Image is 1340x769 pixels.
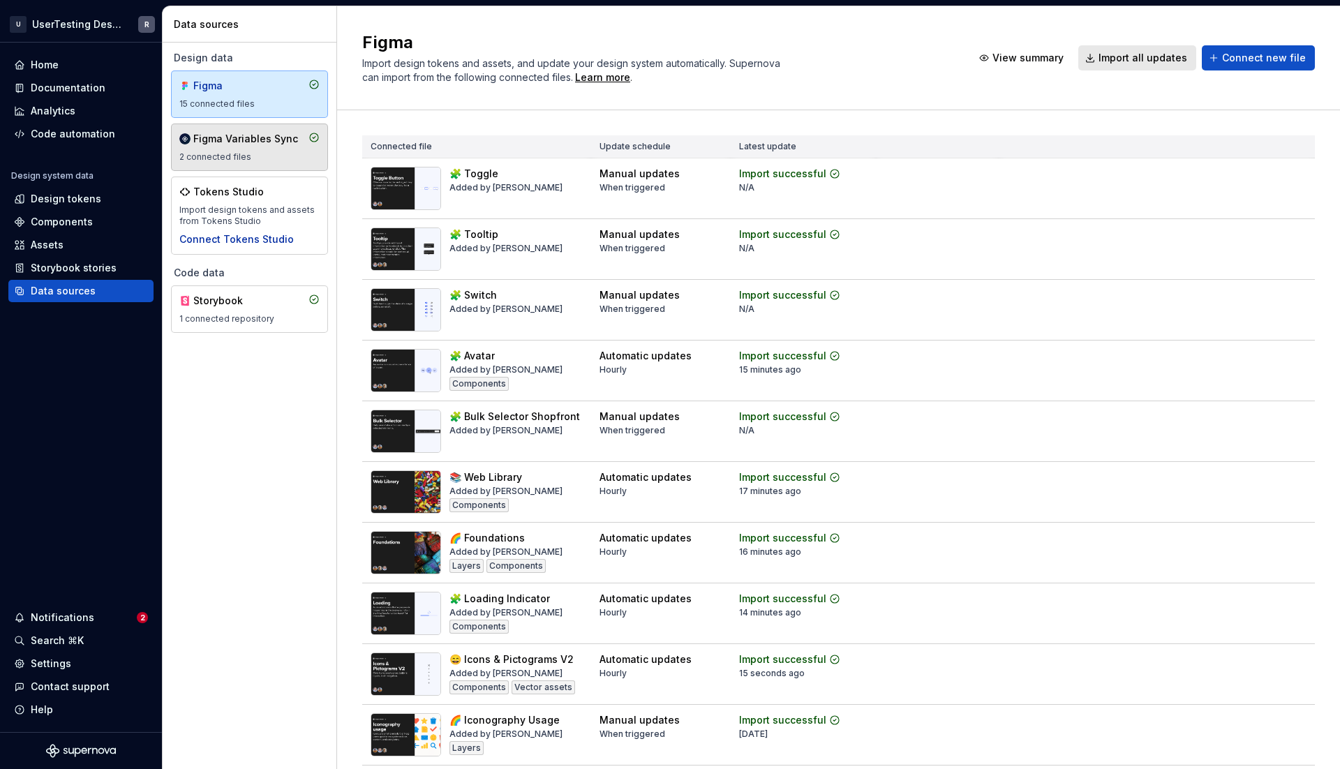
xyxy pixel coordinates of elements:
[8,211,154,233] a: Components
[193,185,264,199] div: Tokens Studio
[1078,45,1196,70] button: Import all updates
[144,19,149,30] div: R
[600,668,627,679] div: Hourly
[449,410,580,424] div: 🧩 Bulk Selector Shopfront
[449,377,509,391] div: Components
[171,285,328,333] a: Storybook1 connected repository
[3,9,159,39] button: UUserTesting Design SystemR
[8,234,154,256] a: Assets
[449,620,509,634] div: Components
[8,675,154,698] button: Contact support
[449,652,574,666] div: 😄 Icons & Pictograms V2
[739,668,805,679] div: 15 seconds ago
[449,680,509,694] div: Components
[8,188,154,210] a: Design tokens
[600,410,680,424] div: Manual updates
[600,364,627,375] div: Hourly
[600,167,680,181] div: Manual updates
[449,592,550,606] div: 🧩 Loading Indicator
[137,612,148,623] span: 2
[46,744,116,758] a: Supernova Logo
[600,470,692,484] div: Automatic updates
[739,425,754,436] div: N/A
[31,284,96,298] div: Data sources
[179,151,320,163] div: 2 connected files
[739,410,826,424] div: Import successful
[449,243,563,254] div: Added by [PERSON_NAME]
[32,17,121,31] div: UserTesting Design System
[179,313,320,324] div: 1 connected repository
[573,73,632,83] span: .
[449,486,563,497] div: Added by [PERSON_NAME]
[449,364,563,375] div: Added by [PERSON_NAME]
[8,652,154,675] a: Settings
[193,294,260,308] div: Storybook
[31,58,59,72] div: Home
[600,729,665,740] div: When triggered
[591,135,731,158] th: Update schedule
[449,559,484,573] div: Layers
[600,713,680,727] div: Manual updates
[449,607,563,618] div: Added by [PERSON_NAME]
[972,45,1073,70] button: View summary
[31,192,101,206] div: Design tokens
[512,680,575,694] div: Vector assets
[600,425,665,436] div: When triggered
[362,135,591,158] th: Connected file
[193,132,298,146] div: Figma Variables Sync
[600,652,692,666] div: Automatic updates
[449,288,497,302] div: 🧩 Switch
[739,243,754,254] div: N/A
[8,280,154,302] a: Data sources
[8,77,154,99] a: Documentation
[31,238,64,252] div: Assets
[739,592,826,606] div: Import successful
[171,70,328,118] a: Figma15 connected files
[600,546,627,558] div: Hourly
[992,51,1064,65] span: View summary
[449,741,484,755] div: Layers
[31,657,71,671] div: Settings
[1222,51,1306,65] span: Connect new file
[362,57,783,83] span: Import design tokens and assets, and update your design system automatically. Supernova can impor...
[739,713,826,727] div: Import successful
[600,349,692,363] div: Automatic updates
[179,204,320,227] div: Import design tokens and assets from Tokens Studio
[8,54,154,76] a: Home
[31,634,84,648] div: Search ⌘K
[739,304,754,315] div: N/A
[449,729,563,740] div: Added by [PERSON_NAME]
[600,288,680,302] div: Manual updates
[449,470,522,484] div: 📚 Web Library
[174,17,331,31] div: Data sources
[1099,51,1187,65] span: Import all updates
[8,629,154,652] button: Search ⌘K
[486,559,546,573] div: Components
[449,713,560,727] div: 🌈 Iconography Usage
[575,70,630,84] div: Learn more
[600,486,627,497] div: Hourly
[600,243,665,254] div: When triggered
[449,668,563,679] div: Added by [PERSON_NAME]
[739,486,801,497] div: 17 minutes ago
[31,611,94,625] div: Notifications
[739,729,768,740] div: [DATE]
[739,531,826,545] div: Import successful
[449,349,495,363] div: 🧩 Avatar
[600,182,665,193] div: When triggered
[31,680,110,694] div: Contact support
[31,127,115,141] div: Code automation
[600,607,627,618] div: Hourly
[449,167,498,181] div: 🧩 Toggle
[449,182,563,193] div: Added by [PERSON_NAME]
[739,227,826,241] div: Import successful
[449,304,563,315] div: Added by [PERSON_NAME]
[739,182,754,193] div: N/A
[179,232,294,246] button: Connect Tokens Studio
[600,531,692,545] div: Automatic updates
[171,51,328,65] div: Design data
[739,167,826,181] div: Import successful
[31,81,105,95] div: Documentation
[8,606,154,629] button: Notifications2
[171,177,328,255] a: Tokens StudioImport design tokens and assets from Tokens StudioConnect Tokens Studio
